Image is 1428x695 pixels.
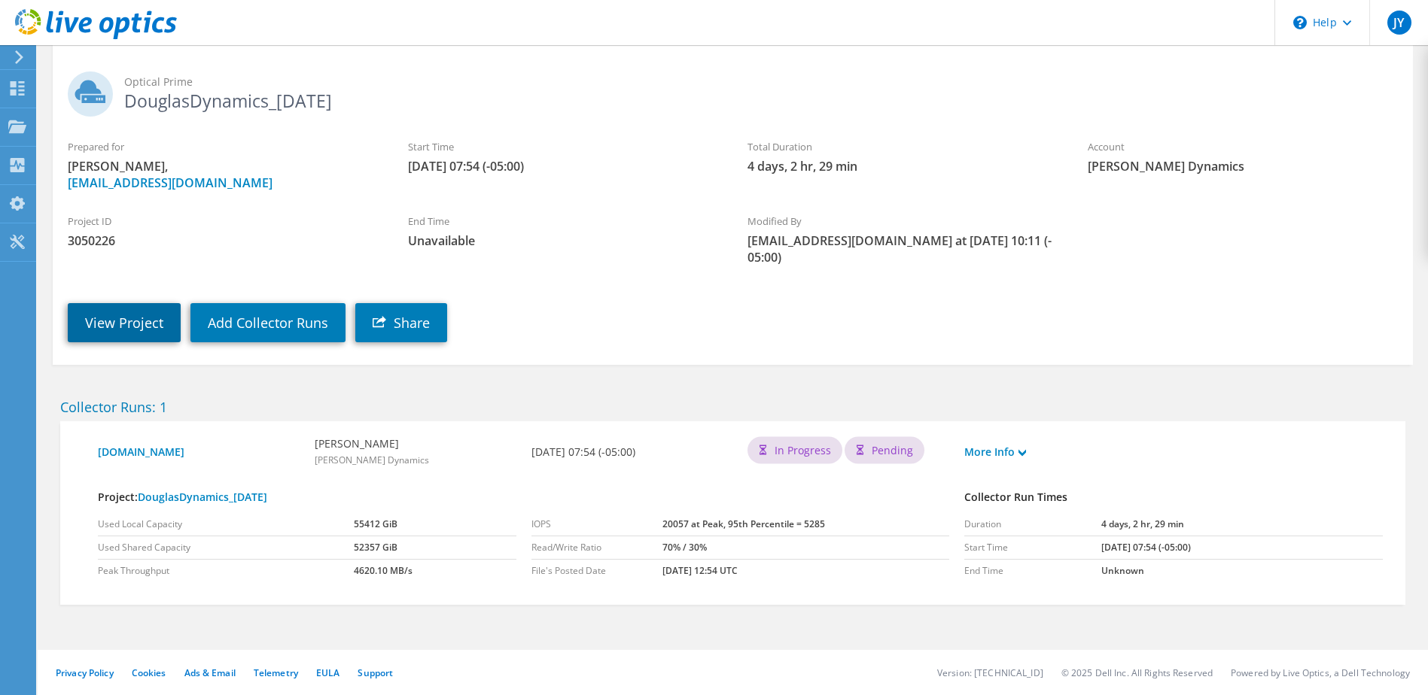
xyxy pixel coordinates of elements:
[98,489,949,505] h4: Project:
[1387,11,1411,35] span: JY
[964,536,1101,560] td: Start Time
[1101,536,1383,560] td: [DATE] 07:54 (-05:00)
[98,536,354,560] td: Used Shared Capacity
[747,214,1058,229] label: Modified By
[354,560,516,583] td: 4620.10 MB/s
[315,436,429,452] b: [PERSON_NAME]
[190,303,346,342] a: Add Collector Runs
[354,513,516,536] td: 55412 GiB
[138,490,267,504] a: DouglasDynamics_[DATE]
[662,536,949,560] td: 70% / 30%
[964,489,1383,505] h4: Collector Run Times
[964,560,1101,583] td: End Time
[1293,16,1307,29] svg: \n
[662,513,949,536] td: 20057 at Peak, 95th Percentile = 5285
[68,232,378,249] span: 3050226
[68,175,273,191] a: [EMAIL_ADDRESS][DOMAIN_NAME]
[964,513,1101,536] td: Duration
[184,666,236,679] a: Ads & Email
[1231,666,1410,679] li: Powered by Live Optics, a Dell Technology
[531,513,663,536] td: IOPS
[315,454,429,466] span: [PERSON_NAME] Dynamics
[662,560,949,583] td: [DATE] 12:54 UTC
[132,666,166,679] a: Cookies
[408,214,718,229] label: End Time
[68,303,181,342] a: View Project
[68,71,1398,109] h2: DouglasDynamics_[DATE]
[408,232,718,249] span: Unavailable
[68,158,378,191] span: [PERSON_NAME],
[358,666,393,679] a: Support
[56,666,114,679] a: Privacy Policy
[747,232,1058,266] span: [EMAIL_ADDRESS][DOMAIN_NAME] at [DATE] 10:11 (-05:00)
[354,536,516,560] td: 52357 GiB
[355,303,447,342] a: Share
[408,139,718,154] label: Start Time
[747,158,1058,175] span: 4 days, 2 hr, 29 min
[124,74,1398,90] span: Optical Prime
[1088,139,1398,154] label: Account
[1061,666,1213,679] li: © 2025 Dell Inc. All Rights Reserved
[775,442,831,458] span: In Progress
[1088,158,1398,175] span: [PERSON_NAME] Dynamics
[531,560,663,583] td: File's Posted Date
[747,139,1058,154] label: Total Duration
[98,560,354,583] td: Peak Throughput
[408,158,718,175] span: [DATE] 07:54 (-05:00)
[1101,560,1383,583] td: Unknown
[1101,513,1383,536] td: 4 days, 2 hr, 29 min
[872,442,913,458] span: Pending
[531,536,663,560] td: Read/Write Ratio
[60,399,1405,415] h2: Collector Runs: 1
[937,666,1043,679] li: Version: [TECHNICAL_ID]
[254,666,298,679] a: Telemetry
[68,139,378,154] label: Prepared for
[98,513,354,536] td: Used Local Capacity
[316,666,339,679] a: EULA
[964,444,1026,460] a: More Info
[68,214,378,229] label: Project ID
[98,444,300,460] a: [DOMAIN_NAME]
[531,444,635,460] b: [DATE] 07:54 (-05:00)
